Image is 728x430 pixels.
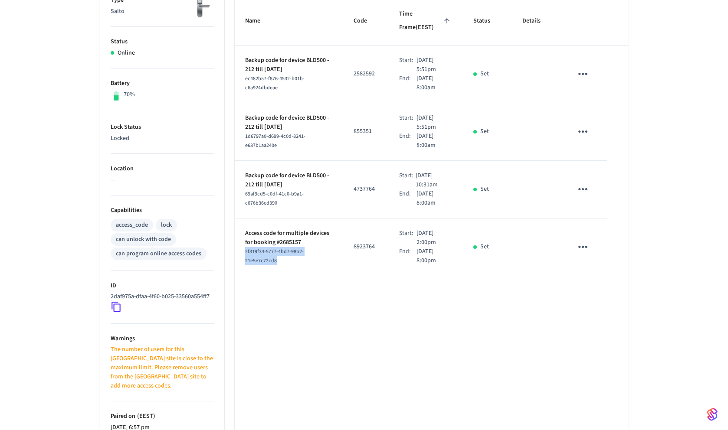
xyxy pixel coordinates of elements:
[480,242,489,251] p: Set
[473,14,502,28] span: Status
[399,74,416,92] div: End:
[416,56,453,74] p: [DATE] 5:51pm
[480,69,489,78] p: Set
[161,221,172,230] div: lock
[111,292,210,301] p: 2daf975a-dfaa-4f60-b025-33560a554ff7
[245,133,305,149] span: 1d6797a0-d699-4c0d-8241-e687b1aa240e
[354,127,378,136] p: 855351
[124,90,135,99] p: 70%
[135,412,155,420] span: ( EEST )
[399,132,416,150] div: End:
[245,171,333,189] p: Backup code for device BLD500 - 212 till [DATE]
[354,185,378,194] p: 4737764
[111,79,214,88] p: Battery
[111,164,214,173] p: Location
[111,412,214,421] p: Paired on
[245,114,333,132] p: Backup code for device BLD500 - 212 till [DATE]
[116,235,171,244] div: can unlock with code
[399,229,416,247] div: Start:
[522,14,552,28] span: Details
[480,127,489,136] p: Set
[399,171,416,189] div: Start:
[354,69,378,78] p: 2582592
[354,14,378,28] span: Code
[111,334,214,343] p: Warnings
[354,242,378,251] p: 8923764
[416,171,453,189] p: [DATE] 10:31am
[245,248,304,264] span: 2f319f34-5777-4bd7-98b2-21e5e7c72cd8
[416,132,453,150] p: [DATE] 8:00am
[111,123,214,132] p: Lock Status
[416,247,453,265] p: [DATE] 8:00pm
[111,134,214,143] p: Locked
[111,345,214,391] p: The number of users for this [GEOGRAPHIC_DATA] site is close to the maximum limit. Please remove ...
[111,7,214,16] p: Salto
[416,229,453,247] p: [DATE] 2:00pm
[707,407,718,421] img: SeamLogoGradient.69752ec5.svg
[399,189,416,208] div: End:
[245,56,333,74] p: Backup code for device BLD500 - 212 till [DATE]
[245,14,272,28] span: Name
[416,74,453,92] p: [DATE] 8:00am
[111,176,214,185] p: —
[111,37,214,46] p: Status
[111,206,214,215] p: Capabilities
[116,249,201,258] div: can program online access codes
[245,190,304,207] span: 69af9cd5-c0df-41c0-b9a1-c676b36cd390
[416,114,453,132] p: [DATE] 5:51pm
[116,221,148,230] div: access_code
[111,281,214,290] p: ID
[245,75,305,91] span: ec482b57-f876-4532-b01b-c6a924dbdeae
[399,56,416,74] div: Start:
[118,49,135,58] p: Online
[480,185,489,194] p: Set
[245,229,333,247] p: Access code for multiple devices for booking #2685157
[399,7,453,35] span: Time Frame(EEST)
[416,189,453,208] p: [DATE] 8:00am
[399,114,416,132] div: Start:
[399,247,416,265] div: End:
